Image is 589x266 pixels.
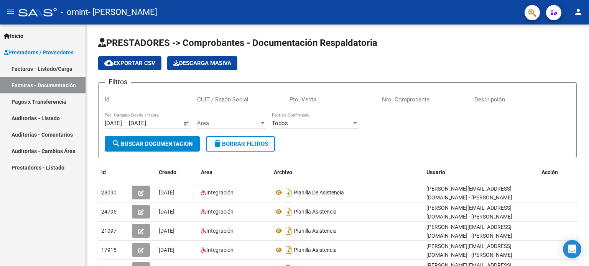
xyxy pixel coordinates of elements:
span: Borrar Filtros [213,140,268,147]
span: Todos [272,120,288,127]
span: Usuario [426,169,445,175]
datatable-header-cell: Usuario [423,164,538,181]
mat-icon: delete [213,139,222,148]
span: [DATE] [159,189,174,196]
mat-icon: person [574,7,583,16]
i: Descargar documento [284,244,294,256]
span: Id [101,169,106,175]
mat-icon: cloud_download [104,58,114,67]
span: Planilla Asistencia [294,247,337,253]
button: Buscar Documentacion [105,136,200,152]
span: PRESTADORES -> Comprobantes - Documentación Respaldatoria [98,38,377,48]
mat-icon: menu [6,7,15,16]
span: Integración [206,228,234,234]
input: Fecha fin [129,120,166,127]
button: Open calendar [182,119,191,128]
span: 24795 [101,209,117,215]
span: Planilla De Asistencia [294,189,344,196]
span: Área [197,120,259,127]
span: 28090 [101,189,117,196]
span: [DATE] [159,209,174,215]
span: 21097 [101,228,117,234]
datatable-header-cell: Area [198,164,271,181]
span: Descarga Masiva [173,60,231,67]
datatable-header-cell: Creado [156,164,198,181]
input: Fecha inicio [105,120,122,127]
span: - [PERSON_NAME] [88,4,157,21]
span: Integración [206,189,234,196]
span: Inicio [4,32,23,40]
span: [DATE] [159,228,174,234]
span: Planilla Asistencia [294,228,337,234]
button: Exportar CSV [98,56,161,70]
app-download-masive: Descarga masiva de comprobantes (adjuntos) [167,56,237,70]
span: Area [201,169,212,175]
span: Buscar Documentacion [112,140,193,147]
i: Descargar documento [284,206,294,218]
span: Integración [206,247,234,253]
i: Descargar documento [284,186,294,199]
span: Creado [159,169,176,175]
span: Prestadores / Proveedores [4,48,74,57]
button: Borrar Filtros [206,136,275,152]
datatable-header-cell: Acción [538,164,577,181]
span: Planilla Asistencia [294,209,337,215]
i: Descargar documento [284,225,294,237]
span: Archivo [274,169,292,175]
div: Open Intercom Messenger [563,240,581,258]
h3: Filtros [105,77,131,87]
span: [PERSON_NAME][EMAIL_ADDRESS][DOMAIN_NAME] - [PERSON_NAME] [426,186,512,201]
span: [DATE] [159,247,174,253]
span: 17915 [101,247,117,253]
span: [PERSON_NAME][EMAIL_ADDRESS][DOMAIN_NAME] - [PERSON_NAME] [426,224,512,239]
span: - omint [61,4,88,21]
span: – [123,120,127,127]
mat-icon: search [112,139,121,148]
datatable-header-cell: Archivo [271,164,423,181]
button: Descarga Masiva [167,56,237,70]
datatable-header-cell: Id [98,164,129,181]
span: [PERSON_NAME][EMAIL_ADDRESS][DOMAIN_NAME] - [PERSON_NAME] [426,205,512,220]
span: [PERSON_NAME][EMAIL_ADDRESS][DOMAIN_NAME] - [PERSON_NAME] [426,243,512,258]
span: Integración [206,209,234,215]
span: Exportar CSV [104,60,155,67]
span: Acción [541,169,558,175]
